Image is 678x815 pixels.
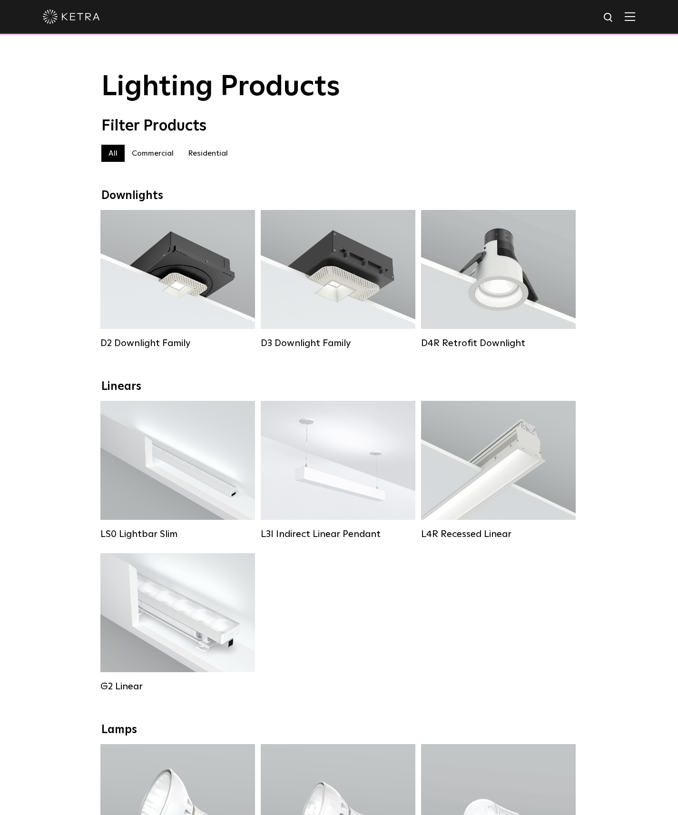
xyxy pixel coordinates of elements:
[125,145,181,162] label: Commercial
[603,12,615,24] img: search icon
[43,10,100,24] img: ketra-logo-2019-white
[261,401,415,539] a: L3I Indirect Linear Pendant Lumen Output:400 / 600 / 800 / 1000Housing Colors:White / BlackContro...
[421,338,576,349] div: D4R Retrofit Downlight
[101,380,577,394] div: Linears
[100,528,255,540] div: LS0 Lightbar Slim
[625,12,635,21] img: Hamburger%20Nav.svg
[100,210,255,348] a: D2 Downlight Family Lumen Output:1200Colors:White / Black / Gloss Black / Silver / Bronze / Silve...
[101,117,577,135] div: Filter Products
[100,338,255,349] div: D2 Downlight Family
[421,528,576,540] div: L4R Recessed Linear
[101,73,340,101] span: Lighting Products
[261,338,415,349] div: D3 Downlight Family
[100,401,255,539] a: LS0 Lightbar Slim Lumen Output:200 / 350Colors:White / BlackControl:X96 Controller
[181,145,235,162] label: Residential
[100,681,255,692] div: G2 Linear
[101,189,577,203] div: Downlights
[101,723,577,737] div: Lamps
[261,210,415,348] a: D3 Downlight Family Lumen Output:700 / 900 / 1100Colors:White / Black / Silver / Bronze / Paintab...
[101,145,125,162] label: All
[421,210,576,348] a: D4R Retrofit Downlight Lumen Output:800Colors:White / BlackBeam Angles:15° / 25° / 40° / 60°Watta...
[261,528,415,540] div: L3I Indirect Linear Pendant
[100,553,255,691] a: G2 Linear Lumen Output:400 / 700 / 1000Colors:WhiteBeam Angles:Flood / [GEOGRAPHIC_DATA] / Narrow...
[421,401,576,539] a: L4R Recessed Linear Lumen Output:400 / 600 / 800 / 1000Colors:White / BlackControl:Lutron Clear C...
